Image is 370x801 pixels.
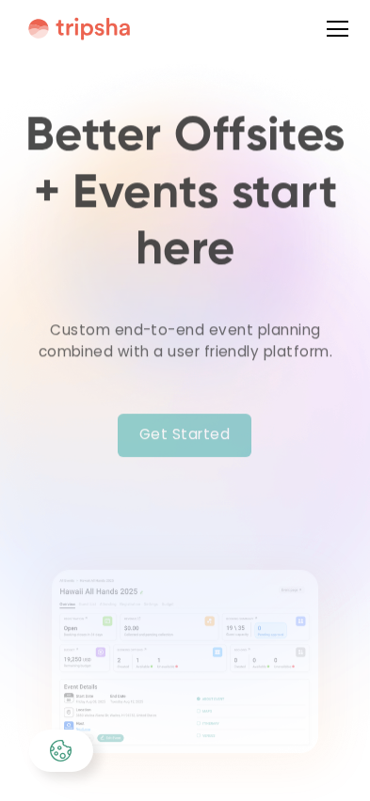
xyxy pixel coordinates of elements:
strong: Custom end-to-end event planning combined with a user friendly platform. [38,320,332,361]
a: Get Started [118,415,251,458]
h1: Better Offsites + Events start here [19,108,352,279]
a: home [19,17,164,41]
div: menu [315,8,351,51]
img: Tripsha Logo [28,17,130,41]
